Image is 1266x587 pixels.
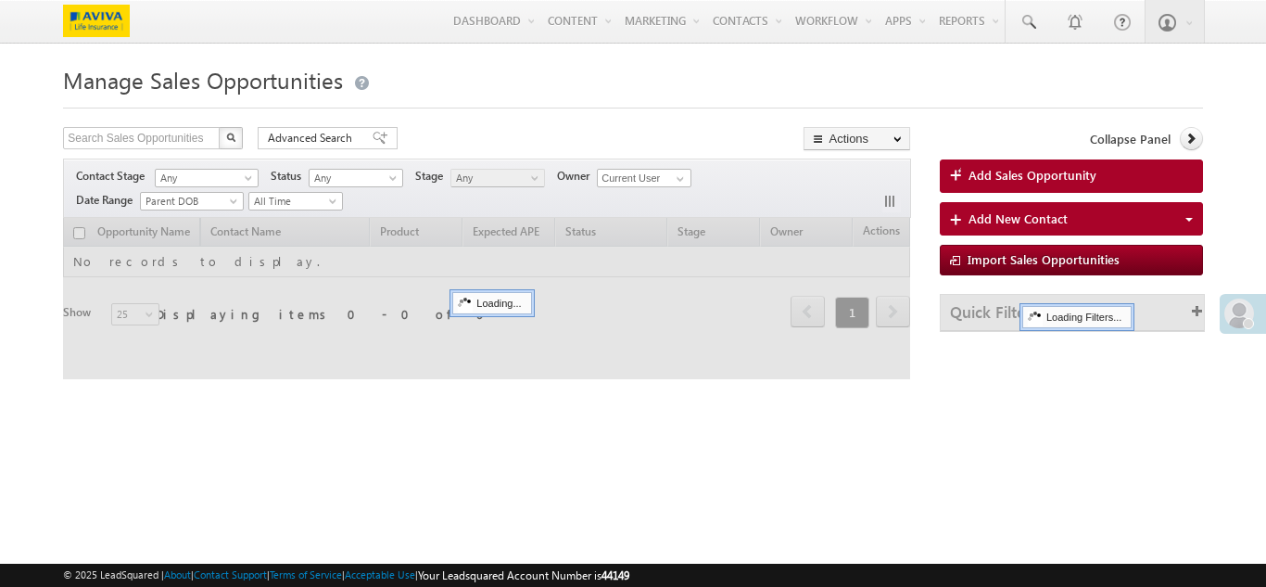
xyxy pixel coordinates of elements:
a: Any [450,169,545,187]
a: Parent DOB [140,192,244,211]
span: Add Sales Opportunity [968,167,1096,184]
span: All Time [249,193,337,210]
span: Any [310,170,398,186]
span: Contact Stage [76,168,152,185]
span: Import Sales Opportunities [968,251,1120,267]
span: Stage [415,168,450,185]
img: Custom Logo [63,5,130,37]
span: Parent DOB [141,193,237,210]
span: Any [451,170,539,186]
button: Actions [804,127,910,150]
input: Type to Search [597,169,691,187]
span: Status [271,168,309,185]
a: All Time [248,192,343,211]
span: Advanced Search [268,130,358,147]
a: Acceptable Use [345,568,415,581]
span: Collapse Panel [1090,131,1171,147]
a: Add Sales Opportunity [940,160,1203,193]
a: Any [309,169,403,187]
div: Loading Filters... [1022,306,1132,328]
a: About [164,568,191,581]
img: Search [226,133,235,142]
span: Any [156,170,252,186]
span: Add New Contact [968,211,1068,226]
span: Date Range [76,192,140,209]
a: Terms of Service [270,568,342,581]
span: © 2025 LeadSquared | | | | | [63,567,629,584]
span: 44149 [601,568,629,582]
span: Manage Sales Opportunities [63,65,343,95]
div: Loading... [452,292,531,314]
span: Your Leadsquared Account Number is [418,568,629,582]
a: Any [155,169,259,187]
a: Contact Support [194,568,267,581]
span: Owner [557,168,597,185]
a: Show All Items [666,170,690,188]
